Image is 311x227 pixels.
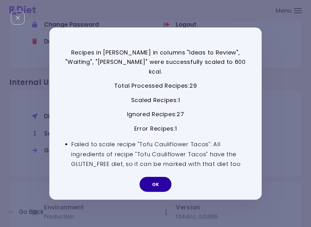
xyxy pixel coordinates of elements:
[65,48,246,76] p: Recipes in [PERSON_NAME] in columns "Ideas to Review", "Waiting", "[PERSON_NAME]" were successful...
[71,139,246,169] li: Failed to scale recipe "Tofu Cauliflower Tacos": All ingredients of recipe "Tofu Cauliflower Taco...
[65,81,246,91] p: Total Processed Recipes : 29
[65,110,246,119] p: Ignored Recipes : 27
[140,177,171,192] button: OK
[65,95,246,105] p: Scaled Recipes : 1
[11,11,25,25] div: Close
[65,124,246,134] p: Error Recipes : 1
